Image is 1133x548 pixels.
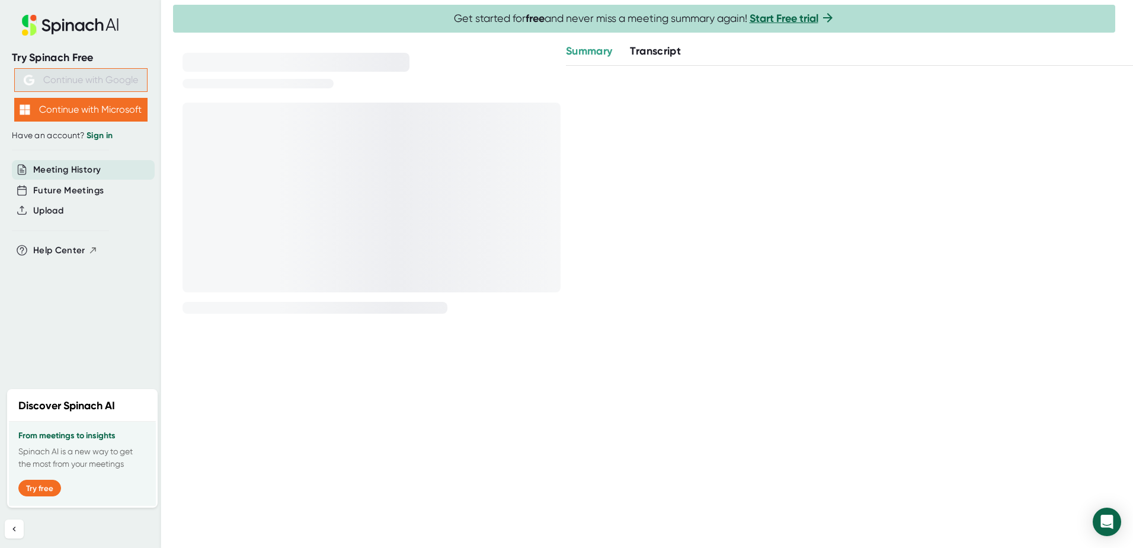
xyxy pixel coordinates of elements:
button: Upload [33,204,63,218]
p: Spinach AI is a new way to get the most from your meetings [18,445,146,470]
span: Get started for and never miss a meeting summary again! [454,12,835,26]
span: Help Center [33,244,85,257]
button: Collapse sidebar [5,520,24,539]
span: Transcript [630,44,681,58]
b: free [526,12,545,25]
button: Future Meetings [33,184,104,197]
div: Try Spinach Free [12,51,149,65]
button: Meeting History [33,163,101,177]
button: Continue with Microsoft [14,98,148,122]
button: Summary [566,43,612,59]
button: Help Center [33,244,98,257]
button: Continue with Google [14,68,148,92]
div: Have an account? [12,130,149,141]
h2: Discover Spinach AI [18,398,115,414]
a: Sign in [87,130,113,141]
span: Summary [566,44,612,58]
h3: From meetings to insights [18,431,146,441]
button: Try free [18,480,61,496]
img: Aehbyd4JwY73AAAAAElFTkSuQmCC [24,75,34,85]
div: Open Intercom Messenger [1093,508,1121,536]
button: Transcript [630,43,681,59]
a: Start Free trial [750,12,818,25]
